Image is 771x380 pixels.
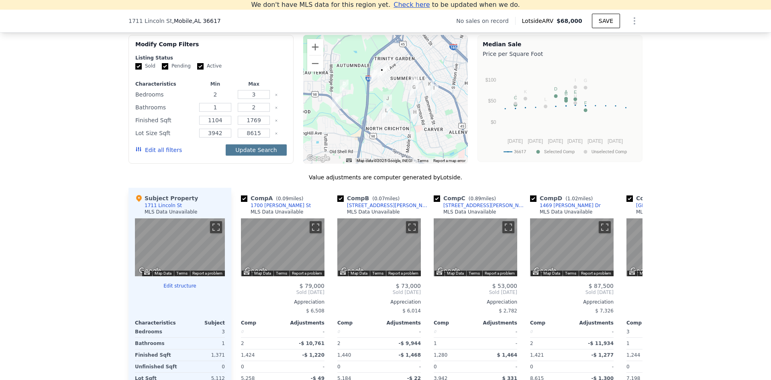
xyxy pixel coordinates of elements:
[135,283,225,289] button: Edit structure
[628,266,655,276] img: Google
[425,80,434,94] div: 2158 Good St
[470,196,481,201] span: 0.89
[370,68,379,82] div: 3209 First Ave
[533,271,538,275] button: Keyboard shortcuts
[592,14,620,28] button: SAVE
[544,149,575,154] text: Selected Comp
[592,149,627,154] text: Unselected Comp
[626,329,630,335] span: 3
[210,221,222,233] button: Toggle fullscreen view
[434,320,475,326] div: Comp
[483,40,637,48] div: Median Sale
[410,108,419,122] div: 619 Caton Ave
[306,308,324,314] span: $ 6,508
[332,95,341,109] div: 1252 Oak Lane Dr
[574,94,577,99] text: H
[283,320,324,326] div: Adjustments
[626,364,630,370] span: 0
[243,266,269,276] img: Google
[626,218,710,276] div: Map
[545,97,547,102] text: L
[485,77,496,83] text: $100
[135,63,142,70] input: Sold
[483,60,637,160] div: A chart.
[236,81,271,87] div: Max
[144,271,150,275] button: Keyboard shortcuts
[300,283,324,289] span: $ 79,000
[241,352,255,358] span: 1,424
[530,218,614,276] div: Map
[530,194,596,202] div: Comp D
[543,271,560,276] button: Map Data
[573,361,614,372] div: -
[162,63,191,70] label: Pending
[241,218,324,276] div: Street View
[584,101,587,105] text: F
[483,48,637,60] div: Price per Square Foot
[456,17,515,25] div: No sales on record
[554,86,557,91] text: D
[182,326,225,337] div: 3
[337,299,421,305] div: Appreciation
[497,352,517,358] span: $ 1,464
[530,320,572,326] div: Comp
[434,299,517,305] div: Appreciation
[351,271,367,276] button: Map Data
[275,106,278,109] button: Clear
[465,196,499,201] span: ( miles)
[307,39,323,55] button: Zoom in
[599,221,611,233] button: Toggle fullscreen view
[565,89,568,94] text: A
[567,138,583,144] text: [DATE]
[135,55,287,61] div: Listing Status
[251,209,304,215] div: MLS Data Unavailable
[528,138,543,144] text: [DATE]
[608,138,623,144] text: [DATE]
[575,78,576,82] text: I
[626,218,710,276] div: Street View
[417,158,428,163] a: Terms
[626,299,710,305] div: Appreciation
[584,78,587,83] text: G
[530,364,533,370] span: 0
[394,1,430,8] span: Check here
[530,289,614,296] span: Sold [DATE]
[557,18,582,24] span: $68,000
[340,80,349,93] div: 1469 Mamie Dr
[305,153,332,164] img: Google
[508,138,523,144] text: [DATE]
[305,153,332,164] a: Open this area in Google Maps (opens a new window)
[337,326,377,337] div: 0
[572,320,614,326] div: Adjustments
[514,95,517,100] text: C
[241,338,281,349] div: 2
[410,83,418,97] div: 2407 Bragdon Ave
[626,352,640,358] span: 1,244
[434,194,499,202] div: Comp C
[626,289,710,296] span: Sold [DATE]
[377,66,386,80] div: 1711 Lincoln St
[530,202,601,209] a: 1469 [PERSON_NAME] Dr
[337,320,379,326] div: Comp
[254,271,271,276] button: Map Data
[180,320,225,326] div: Subject
[226,144,286,156] button: Update Search
[434,364,437,370] span: 0
[406,221,418,233] button: Toggle fullscreen view
[374,196,385,201] span: 0.07
[346,158,352,162] button: Keyboard shortcuts
[244,271,249,275] button: Keyboard shortcuts
[299,341,324,346] span: -$ 10,761
[588,341,614,346] span: -$ 11,934
[626,202,687,209] a: [GEOGRAPHIC_DATA]
[337,218,421,276] div: Street View
[135,218,225,276] div: Street View
[399,352,421,358] span: -$ 1,468
[379,320,421,326] div: Adjustments
[548,138,563,144] text: [DATE]
[337,289,421,296] span: Sold [DATE]
[434,202,527,209] a: [STREET_ADDRESS][PERSON_NAME]
[176,271,188,275] a: Terms
[589,283,614,289] span: $ 87,500
[434,338,474,349] div: 1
